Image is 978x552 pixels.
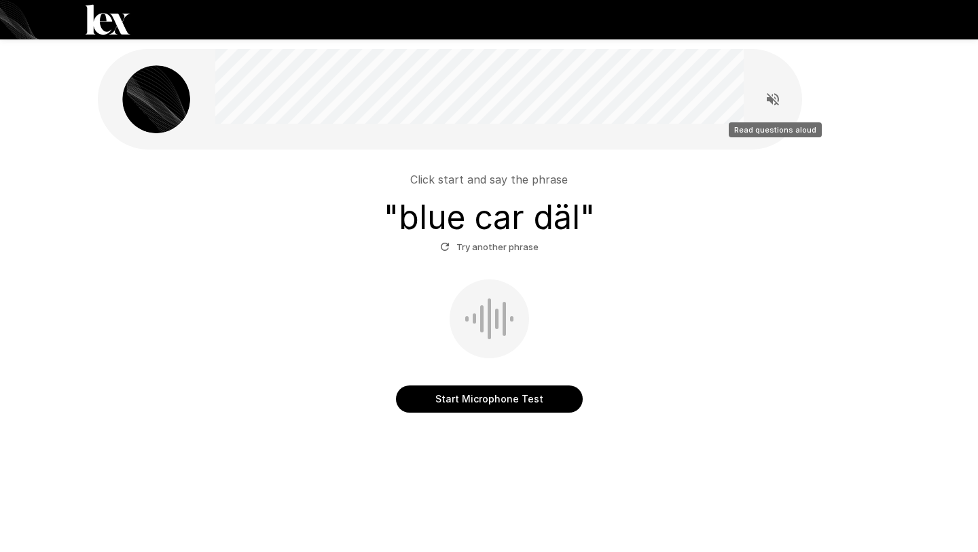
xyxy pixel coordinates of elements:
[437,237,542,258] button: Try another phrase
[410,171,568,188] p: Click start and say the phrase
[396,385,583,413] button: Start Microphone Test
[384,199,595,237] h3: " blue car däl "
[759,86,786,113] button: Read questions aloud
[729,122,822,137] div: Read questions aloud
[122,65,190,133] img: lex_avatar2.png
